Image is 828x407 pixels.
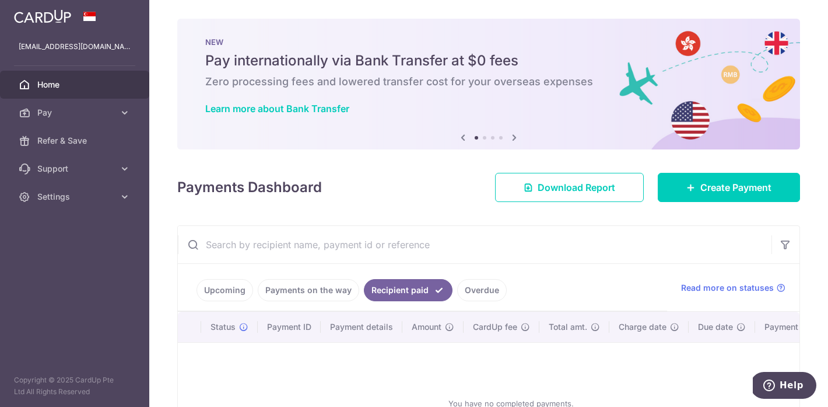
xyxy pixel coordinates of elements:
[258,279,359,301] a: Payments on the way
[495,173,644,202] a: Download Report
[37,79,114,91] span: Home
[753,372,816,401] iframe: Opens a widget where you can find more information
[14,9,71,23] img: CardUp
[364,279,452,301] a: Recipient paid
[205,75,772,89] h6: Zero processing fees and lowered transfer cost for your overseas expenses
[210,321,236,333] span: Status
[197,279,253,301] a: Upcoming
[321,312,402,342] th: Payment details
[205,103,349,114] a: Learn more about Bank Transfer
[177,177,322,198] h4: Payments Dashboard
[178,226,771,263] input: Search by recipient name, payment id or reference
[205,37,772,47] p: NEW
[205,51,772,70] h5: Pay internationally via Bank Transfer at $0 fees
[549,321,587,333] span: Total amt.
[538,180,615,194] span: Download Report
[37,163,114,175] span: Support
[37,107,114,119] span: Pay
[473,321,517,333] span: CardUp fee
[457,279,507,301] a: Overdue
[37,191,114,203] span: Settings
[681,282,785,294] a: Read more on statuses
[681,282,774,294] span: Read more on statuses
[258,312,321,342] th: Payment ID
[619,321,666,333] span: Charge date
[698,321,733,333] span: Due date
[177,19,800,149] img: Bank transfer banner
[412,321,441,333] span: Amount
[19,41,131,53] p: [EMAIL_ADDRESS][DOMAIN_NAME]
[700,180,771,194] span: Create Payment
[37,135,114,147] span: Refer & Save
[658,173,800,202] a: Create Payment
